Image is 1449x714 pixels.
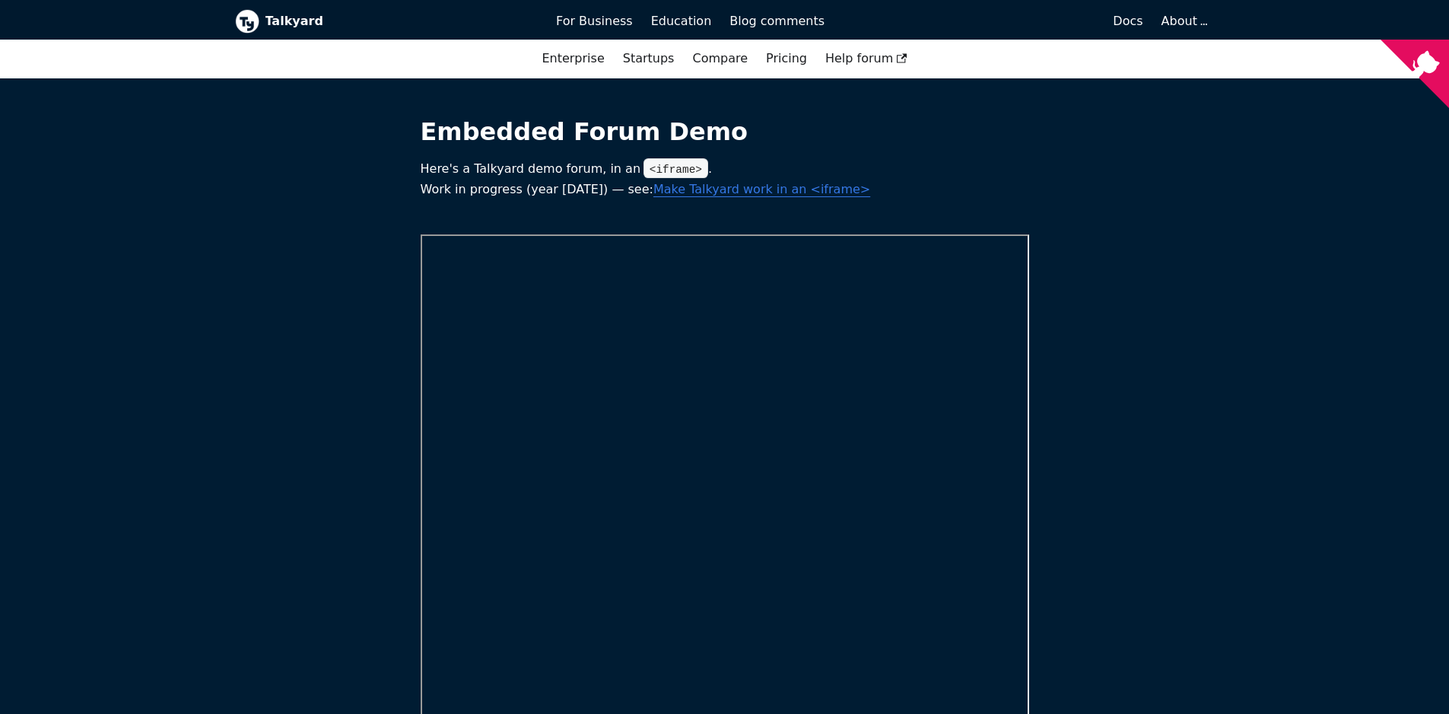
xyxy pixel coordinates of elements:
[642,8,721,34] a: Education
[532,46,613,72] a: Enterprise
[729,14,825,28] span: Blog comments
[643,158,708,178] code: <iframe>
[825,51,907,65] span: Help forum
[653,182,870,196] a: Make Talkyard work in an <iframe>
[651,14,712,28] span: Education
[265,11,535,31] b: Talkyard
[235,9,259,33] img: Talkyard logo
[421,159,1029,199] p: Here's a Talkyard demo forum, in an . Work in progress (year [DATE]) — see:
[547,8,642,34] a: For Business
[692,51,748,65] a: Compare
[614,46,684,72] a: Startups
[1113,14,1142,28] span: Docs
[421,116,1029,147] h1: Embedded Forum Demo
[556,14,633,28] span: For Business
[757,46,816,72] a: Pricing
[1161,14,1206,28] a: About
[235,9,535,33] a: Talkyard logoTalkyard
[720,8,834,34] a: Blog comments
[834,8,1152,34] a: Docs
[816,46,917,72] a: Help forum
